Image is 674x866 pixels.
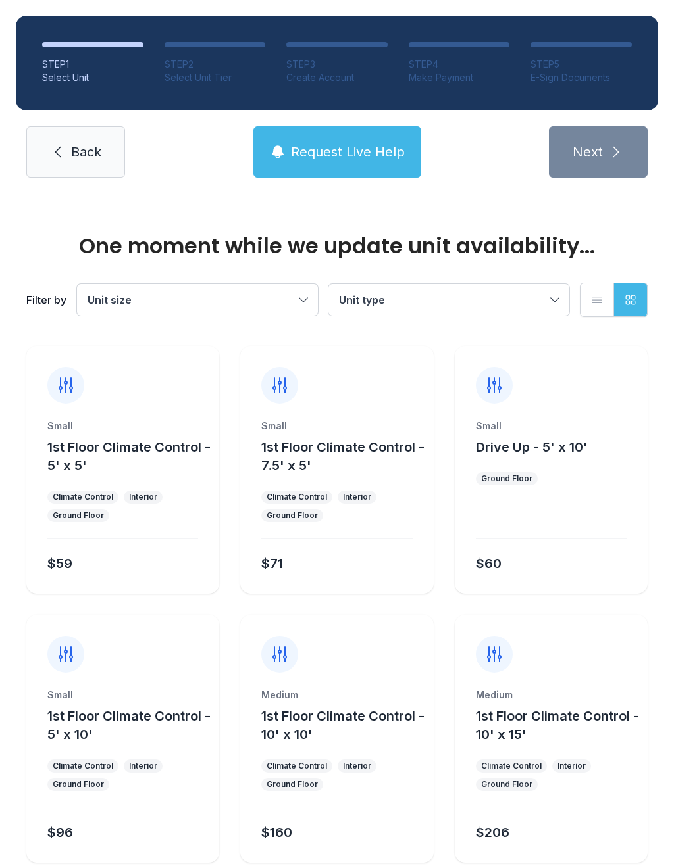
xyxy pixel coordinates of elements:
[476,420,627,433] div: Small
[267,779,318,790] div: Ground Floor
[261,708,425,742] span: 1st Floor Climate Control - 10' x 10'
[42,58,143,71] div: STEP 1
[573,143,603,161] span: Next
[328,284,569,316] button: Unit type
[261,823,292,842] div: $160
[476,708,639,742] span: 1st Floor Climate Control - 10' x 15'
[291,143,405,161] span: Request Live Help
[47,688,198,702] div: Small
[53,510,104,521] div: Ground Floor
[261,688,412,702] div: Medium
[53,492,113,502] div: Climate Control
[409,71,510,84] div: Make Payment
[531,58,632,71] div: STEP 5
[47,708,211,742] span: 1st Floor Climate Control - 5' x 10'
[476,439,588,455] span: Drive Up - 5' x 10'
[476,823,509,842] div: $206
[531,71,632,84] div: E-Sign Documents
[71,143,101,161] span: Back
[476,688,627,702] div: Medium
[343,492,371,502] div: Interior
[476,438,588,456] button: Drive Up - 5' x 10'
[557,761,586,771] div: Interior
[26,235,648,256] div: One moment while we update unit availability...
[53,761,113,771] div: Climate Control
[261,554,283,573] div: $71
[261,438,428,475] button: 1st Floor Climate Control - 7.5' x 5'
[53,779,104,790] div: Ground Floor
[165,58,266,71] div: STEP 2
[26,292,66,308] div: Filter by
[267,761,327,771] div: Climate Control
[267,492,327,502] div: Climate Control
[409,58,510,71] div: STEP 4
[286,58,388,71] div: STEP 3
[261,707,428,744] button: 1st Floor Climate Control - 10' x 10'
[476,707,642,744] button: 1st Floor Climate Control - 10' x 15'
[267,510,318,521] div: Ground Floor
[129,761,157,771] div: Interior
[88,293,132,306] span: Unit size
[129,492,157,502] div: Interior
[47,420,198,433] div: Small
[286,71,388,84] div: Create Account
[47,707,214,744] button: 1st Floor Climate Control - 5' x 10'
[77,284,318,316] button: Unit size
[47,439,211,473] span: 1st Floor Climate Control - 5' x 5'
[339,293,385,306] span: Unit type
[261,439,425,473] span: 1st Floor Climate Control - 7.5' x 5'
[476,554,502,573] div: $60
[261,420,412,433] div: Small
[165,71,266,84] div: Select Unit Tier
[481,779,532,790] div: Ground Floor
[343,761,371,771] div: Interior
[481,761,542,771] div: Climate Control
[47,438,214,475] button: 1st Floor Climate Control - 5' x 5'
[42,71,143,84] div: Select Unit
[47,823,73,842] div: $96
[481,473,532,484] div: Ground Floor
[47,554,72,573] div: $59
